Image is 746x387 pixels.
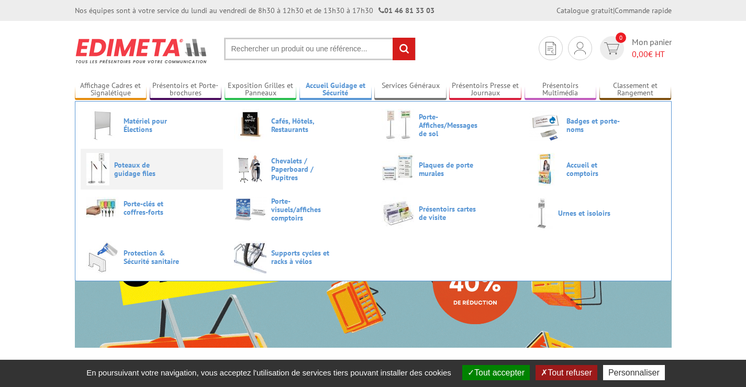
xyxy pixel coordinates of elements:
span: Porte-clés et coffres-forts [124,200,186,216]
a: Urnes et isoloirs [529,197,660,229]
a: Poteaux de guidage files [86,153,217,185]
img: Porte-clés et coffres-forts [86,197,119,218]
img: Accueil et comptoirs [529,153,562,185]
a: Présentoirs cartes de visite [382,197,513,229]
img: Urnes et isoloirs [529,197,553,229]
span: Poteaux de guidage files [114,161,177,178]
img: Cafés, Hôtels, Restaurants [234,109,266,141]
span: Badges et porte-noms [566,117,629,134]
img: Supports cycles et racks à vélos [234,241,266,273]
span: Cafés, Hôtels, Restaurants [271,117,334,134]
strong: 01 46 81 33 03 [378,6,435,15]
img: Porte-visuels/affiches comptoirs [234,197,266,222]
a: Porte-Affiches/Messages de sol [382,109,513,141]
input: Rechercher un produit ou une référence... [224,38,416,60]
span: Protection & Sécurité sanitaire [124,249,186,266]
a: Cafés, Hôtels, Restaurants [234,109,365,141]
span: Accueil et comptoirs [566,161,629,178]
a: Matériel pour Élections [86,109,217,141]
div: | [556,5,672,16]
span: Présentoirs cartes de visite [419,205,482,222]
a: Porte-visuels/affiches comptoirs [234,197,365,222]
a: Présentoirs et Porte-brochures [150,81,222,98]
img: Badges et porte-noms [529,109,562,141]
span: Matériel pour Élections [124,117,186,134]
img: devis rapide [545,42,556,55]
span: 0 [616,32,626,43]
img: devis rapide [604,42,619,54]
img: Plaques de porte murales [382,153,414,185]
a: Services Généraux [374,81,447,98]
div: Nos équipes sont à votre service du lundi au vendredi de 8h30 à 12h30 et de 13h30 à 17h30 [75,5,435,16]
a: Porte-clés et coffres-forts [86,197,217,218]
img: Porte-Affiches/Messages de sol [382,109,414,141]
span: Porte-visuels/affiches comptoirs [271,197,334,222]
a: Chevalets / Paperboard / Pupitres [234,153,365,185]
span: Porte-Affiches/Messages de sol [419,113,482,138]
img: Matériel pour Élections [86,109,119,141]
a: Plaques de porte murales [382,153,513,185]
img: Présentoirs cartes de visite [382,197,414,229]
a: Présentoirs Multimédia [525,81,597,98]
a: Catalogue gratuit [556,6,613,15]
a: Commande rapide [615,6,672,15]
a: Présentoirs Presse et Journaux [449,81,521,98]
img: Protection & Sécurité sanitaire [86,241,119,273]
a: Classement et Rangement [599,81,672,98]
span: Supports cycles et racks à vélos [271,249,334,266]
input: rechercher [393,38,415,60]
a: devis rapide 0 Mon panier 0,00€ HT [597,36,672,60]
a: Accueil Guidage et Sécurité [299,81,372,98]
img: Poteaux de guidage files [86,153,109,185]
img: devis rapide [574,42,586,54]
span: Chevalets / Paperboard / Pupitres [271,157,334,182]
img: Chevalets / Paperboard / Pupitres [234,153,266,185]
a: Supports cycles et racks à vélos [234,241,365,273]
a: Protection & Sécurité sanitaire [86,241,217,273]
span: Mon panier [632,36,672,60]
a: Exposition Grilles et Panneaux [225,81,297,98]
button: Personnaliser (fenêtre modale) [603,365,665,380]
button: Tout refuser [536,365,597,380]
span: 0,00 [632,49,648,59]
span: En poursuivant votre navigation, vous acceptez l'utilisation de services tiers pouvant installer ... [81,368,456,377]
button: Tout accepter [462,365,530,380]
a: Accueil et comptoirs [529,153,660,185]
a: Affichage Cadres et Signalétique [75,81,147,98]
img: Présentoir, panneau, stand - Edimeta - PLV, affichage, mobilier bureau, entreprise [75,31,208,70]
span: Plaques de porte murales [419,161,482,178]
span: Urnes et isoloirs [558,209,621,217]
span: € HT [632,48,672,60]
a: Badges et porte-noms [529,109,660,141]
